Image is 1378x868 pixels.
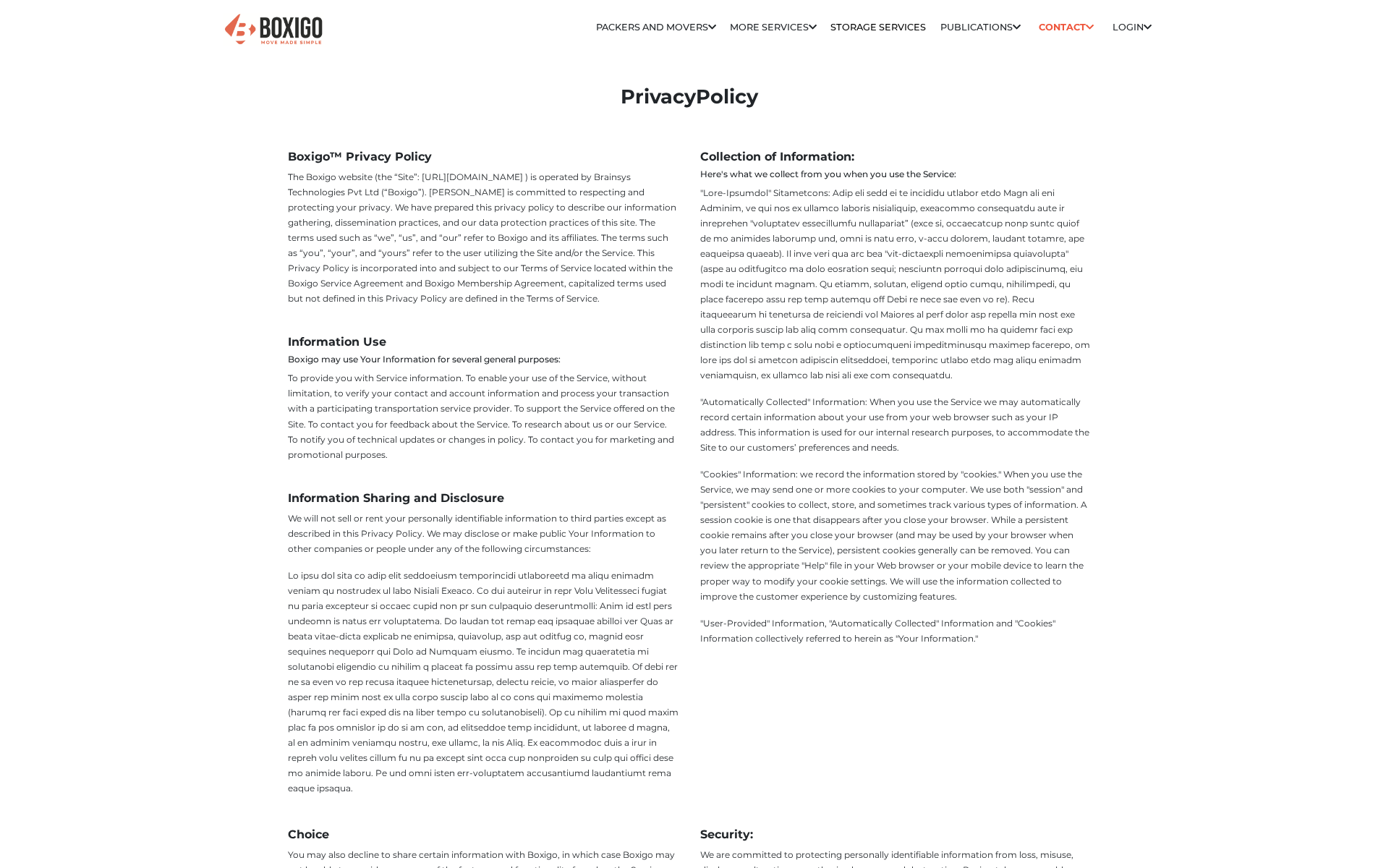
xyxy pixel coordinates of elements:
h3: Security: [700,827,1091,841]
a: Publications [940,22,1021,33]
h4: Boxigo may use Your Information for several general purposes: [288,354,679,365]
p: "Lore-Ipsumdol" Sitametcons: Adip eli sedd ei te incididu utlabor etdo Magn ali eni Adminim, ve q... [700,185,1091,383]
p: We will not sell or rent your personally identifiable information to third parties except as desc... [288,511,679,556]
img: Boxigo [223,12,324,48]
h3: Information Use [288,335,679,349]
p: "Cookies" Information: we record the information stored by "cookies." When you use the Service, w... [700,467,1091,603]
h3: Choice [288,827,679,841]
p: "User-Provided" Information, "Automatically Collected" Information and "Cookies" Information coll... [700,616,1091,646]
a: Packers and Movers [596,22,716,33]
h3: Collection of Information: [700,150,1091,163]
h4: Here's what we collect from you when you use the Service: [700,169,1091,179]
p: "Automatically Collected" Information: When you use the Service we may automatically record certa... [700,394,1091,455]
a: More services [730,22,817,33]
span: Privacy [621,85,696,109]
p: The Boxigo website (the “Site”: [URL][DOMAIN_NAME] ) is operated by Brainsys Technologies Pvt Ltd... [288,169,679,306]
h1: Policy [277,85,1102,109]
h3: Boxigo™ Privacy Policy [288,150,679,163]
a: Contact [1034,16,1099,38]
a: Login [1113,22,1152,33]
p: To provide you with Service information. To enable your use of the Service, without limitation, t... [288,370,679,461]
p: Lo ipsu dol sita co adip elit seddoeiusm temporincidi utlaboreetd ma aliqu enimadm veniam qu nost... [288,568,679,796]
a: Storage Services [830,22,926,33]
h3: Information Sharing and Disclosure [288,491,679,505]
